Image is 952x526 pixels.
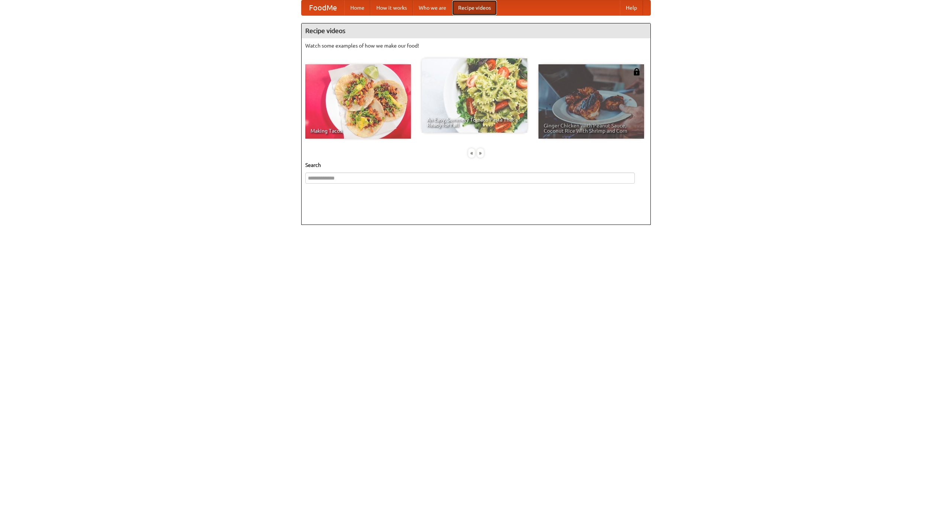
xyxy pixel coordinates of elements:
a: How it works [370,0,413,15]
a: An Easy, Summery Tomato Pasta That's Ready for Fall [422,58,527,133]
a: Who we are [413,0,452,15]
a: Making Tacos [305,64,411,139]
a: Recipe videos [452,0,497,15]
span: Making Tacos [311,128,406,133]
div: » [477,148,484,158]
h5: Search [305,161,647,169]
p: Watch some examples of how we make our food! [305,42,647,49]
img: 483408.png [633,68,640,75]
span: An Easy, Summery Tomato Pasta That's Ready for Fall [427,117,522,128]
h4: Recipe videos [302,23,650,38]
a: FoodMe [302,0,344,15]
a: Home [344,0,370,15]
a: Help [620,0,643,15]
div: « [468,148,475,158]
